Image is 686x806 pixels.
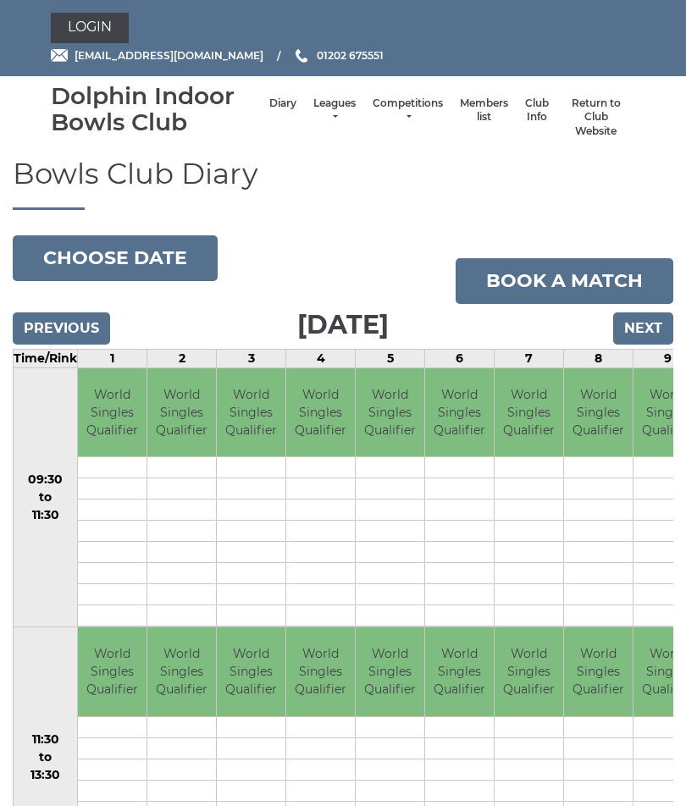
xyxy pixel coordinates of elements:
[286,349,356,367] td: 4
[425,368,494,457] td: World Singles Qualifier
[14,367,78,627] td: 09:30 to 11:30
[286,368,355,457] td: World Singles Qualifier
[317,49,384,62] span: 01202 675551
[14,349,78,367] td: Time/Rink
[356,368,424,457] td: World Singles Qualifier
[425,627,494,716] td: World Singles Qualifier
[75,49,263,62] span: [EMAIL_ADDRESS][DOMAIN_NAME]
[564,368,633,457] td: World Singles Qualifier
[495,368,563,457] td: World Singles Qualifier
[495,349,564,367] td: 7
[217,368,285,457] td: World Singles Qualifier
[373,97,443,124] a: Competitions
[566,97,627,139] a: Return to Club Website
[313,97,356,124] a: Leagues
[147,349,217,367] td: 2
[495,627,563,716] td: World Singles Qualifier
[564,349,633,367] td: 8
[51,13,129,43] a: Login
[425,349,495,367] td: 6
[293,47,384,63] a: Phone us 01202 675551
[356,627,424,716] td: World Singles Qualifier
[525,97,549,124] a: Club Info
[460,97,508,124] a: Members list
[456,258,673,304] a: Book a match
[78,368,147,457] td: World Singles Qualifier
[613,312,673,345] input: Next
[147,627,216,716] td: World Singles Qualifier
[51,83,261,135] div: Dolphin Indoor Bowls Club
[13,312,110,345] input: Previous
[217,349,286,367] td: 3
[296,49,307,63] img: Phone us
[78,349,147,367] td: 1
[269,97,296,111] a: Diary
[217,627,285,716] td: World Singles Qualifier
[78,627,147,716] td: World Singles Qualifier
[147,368,216,457] td: World Singles Qualifier
[13,235,218,281] button: Choose date
[564,627,633,716] td: World Singles Qualifier
[286,627,355,716] td: World Singles Qualifier
[51,49,68,62] img: Email
[51,47,263,63] a: Email [EMAIL_ADDRESS][DOMAIN_NAME]
[356,349,425,367] td: 5
[13,158,673,209] h1: Bowls Club Diary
